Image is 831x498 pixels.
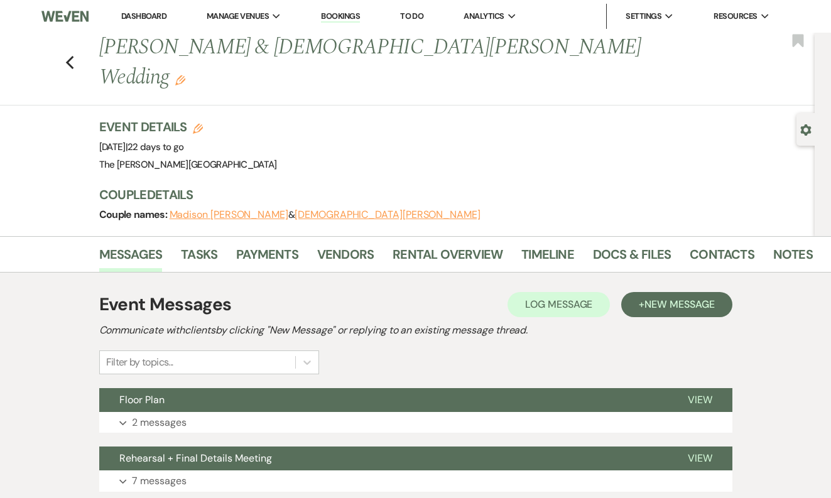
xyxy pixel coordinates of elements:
[99,186,802,203] h3: Couple Details
[508,292,610,317] button: Log Message
[99,118,277,136] h3: Event Details
[119,452,272,465] span: Rehearsal + Final Details Meeting
[170,208,481,221] span: &
[773,244,813,272] a: Notes
[132,414,187,431] p: 2 messages
[317,244,374,272] a: Vendors
[99,141,184,153] span: [DATE]
[621,292,732,317] button: +New Message
[668,388,732,412] button: View
[99,388,668,412] button: Floor Plan
[99,412,732,433] button: 2 messages
[99,208,170,221] span: Couple names:
[181,244,217,272] a: Tasks
[521,244,574,272] a: Timeline
[99,291,232,318] h1: Event Messages
[99,244,163,272] a: Messages
[99,447,668,470] button: Rehearsal + Final Details Meeting
[132,473,187,489] p: 7 messages
[644,298,714,311] span: New Message
[593,244,671,272] a: Docs & Files
[626,10,661,23] span: Settings
[400,11,423,21] a: To Do
[207,10,269,23] span: Manage Venues
[41,3,89,30] img: Weven Logo
[321,11,360,23] a: Bookings
[128,141,184,153] span: 22 days to go
[119,393,165,406] span: Floor Plan
[690,244,754,272] a: Contacts
[121,11,166,21] a: Dashboard
[295,210,481,220] button: [DEMOGRAPHIC_DATA][PERSON_NAME]
[688,393,712,406] span: View
[525,298,592,311] span: Log Message
[99,158,277,171] span: The [PERSON_NAME][GEOGRAPHIC_DATA]
[393,244,502,272] a: Rental Overview
[170,210,288,220] button: Madison [PERSON_NAME]
[126,141,184,153] span: |
[175,74,185,85] button: Edit
[106,355,173,370] div: Filter by topics...
[464,10,504,23] span: Analytics
[800,123,812,135] button: Open lead details
[99,470,732,492] button: 7 messages
[688,452,712,465] span: View
[236,244,298,272] a: Payments
[99,323,732,338] h2: Communicate with clients by clicking "New Message" or replying to an existing message thread.
[714,10,757,23] span: Resources
[99,33,662,92] h1: [PERSON_NAME] & [DEMOGRAPHIC_DATA][PERSON_NAME] Wedding
[668,447,732,470] button: View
